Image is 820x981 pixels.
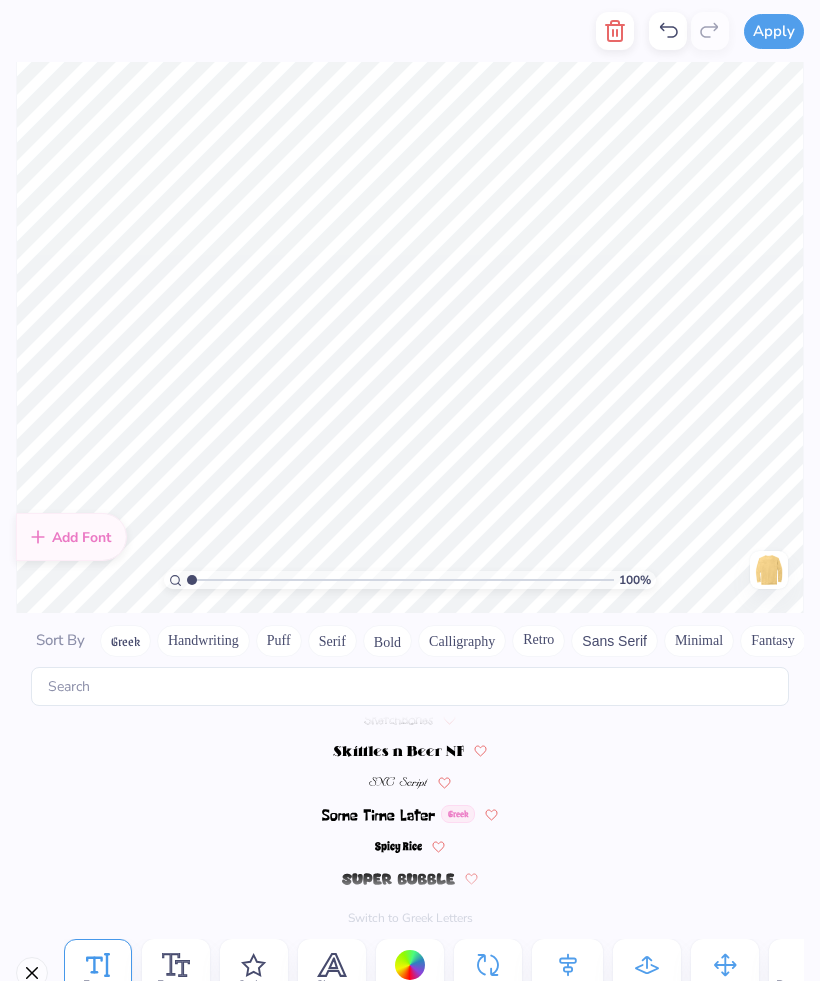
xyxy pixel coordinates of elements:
img: SNC Script [369,777,429,789]
img: Skittles n Beer NF [333,745,464,757]
button: Bold [363,625,412,657]
input: Search [31,667,789,706]
button: Fantasy [740,625,806,657]
div: Add Font [16,513,127,561]
span: 100 % [619,571,651,589]
button: Switch to Greek Letters [348,910,473,926]
span: Sort By [36,630,85,650]
img: Super Corn [358,905,440,917]
img: SketchBones [364,713,434,725]
span: Greek [441,805,475,823]
button: Sans Serif [571,625,658,657]
button: Minimal [664,625,734,657]
button: Puff [256,625,302,657]
button: Greek [100,625,151,657]
button: Calligraphy [418,625,506,657]
button: Apply [744,14,804,49]
button: Retro [512,625,565,657]
img: Some Time Later [322,809,435,821]
img: Super Bubble [342,873,454,885]
img: Spicy Rice [375,841,423,853]
button: Handwriting [157,625,250,657]
img: Back [753,554,785,586]
button: Serif [308,625,357,657]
